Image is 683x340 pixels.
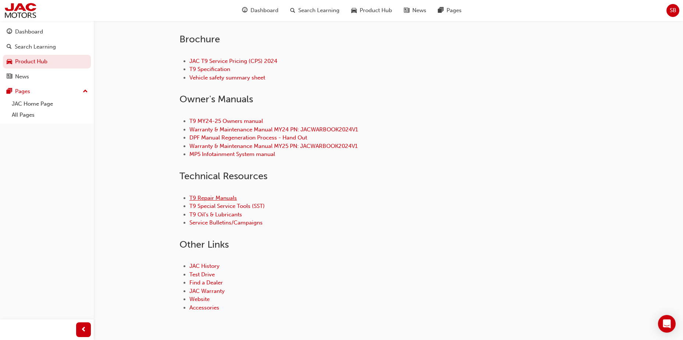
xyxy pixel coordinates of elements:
span: Product Hub [360,6,392,15]
a: T9 Oil's & Lubricants [189,211,242,218]
a: Test Drive [189,271,215,278]
a: Warranty & Maintenance Manual MY24 PN: JACWARBOOK2024V1 [189,126,358,133]
a: All Pages [9,109,91,121]
button: Pages [3,85,91,98]
a: Accessories [189,304,219,311]
button: SB [666,4,679,17]
div: News [15,72,29,81]
a: JAC T9 Service Pricing (CPS) 2024 [189,58,277,64]
h2: Technical Resources [179,170,597,182]
a: Website [189,296,210,302]
div: Open Intercom Messenger [658,315,676,333]
a: Product Hub [3,55,91,68]
span: car-icon [351,6,357,15]
a: T9 MY24-25 Owners manual [189,118,263,124]
span: search-icon [7,44,12,50]
span: pages-icon [7,88,12,95]
a: T9 Specification [189,66,230,72]
span: news-icon [7,74,12,80]
h2: Other Links [179,239,597,251]
span: news-icon [404,6,409,15]
img: jac-portal [4,2,37,19]
span: prev-icon [81,325,86,334]
div: Dashboard [15,28,43,36]
button: DashboardSearch LearningProduct HubNews [3,24,91,85]
a: Warranty & Maintenance Manual MY25 PN: JACWARBOOK2024V1 [189,143,357,149]
a: DPF Manual Regeneration Process - Hand Out [189,134,307,141]
span: guage-icon [242,6,248,15]
a: T9 Repair Manuals [189,195,237,201]
span: Dashboard [250,6,278,15]
span: Pages [447,6,462,15]
a: Dashboard [3,25,91,39]
span: pages-icon [438,6,444,15]
h2: Owner ' s Manuals [179,93,597,105]
a: Find a Dealer [189,279,223,286]
h2: Brochure [179,33,597,45]
span: up-icon [83,87,88,96]
a: JAC Home Page [9,98,91,110]
div: Pages [15,87,30,96]
a: Service Bulletins/Campaigns [189,219,263,226]
a: MP5 Infotainment System manual [189,151,275,157]
a: Search Learning [3,40,91,54]
span: SB [670,6,676,15]
a: car-iconProduct Hub [345,3,398,18]
a: News [3,70,91,84]
a: news-iconNews [398,3,432,18]
a: JAC Warranty [189,288,225,294]
a: pages-iconPages [432,3,467,18]
span: car-icon [7,59,12,65]
a: search-iconSearch Learning [284,3,345,18]
span: Search Learning [298,6,339,15]
div: Search Learning [15,43,56,51]
a: JAC History [189,263,220,269]
span: search-icon [290,6,295,15]
a: Vehicle safety summary sheet [189,74,265,81]
a: guage-iconDashboard [236,3,284,18]
a: T9 Special Service Tools (SST) [189,203,265,209]
span: News [412,6,426,15]
span: guage-icon [7,29,12,35]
